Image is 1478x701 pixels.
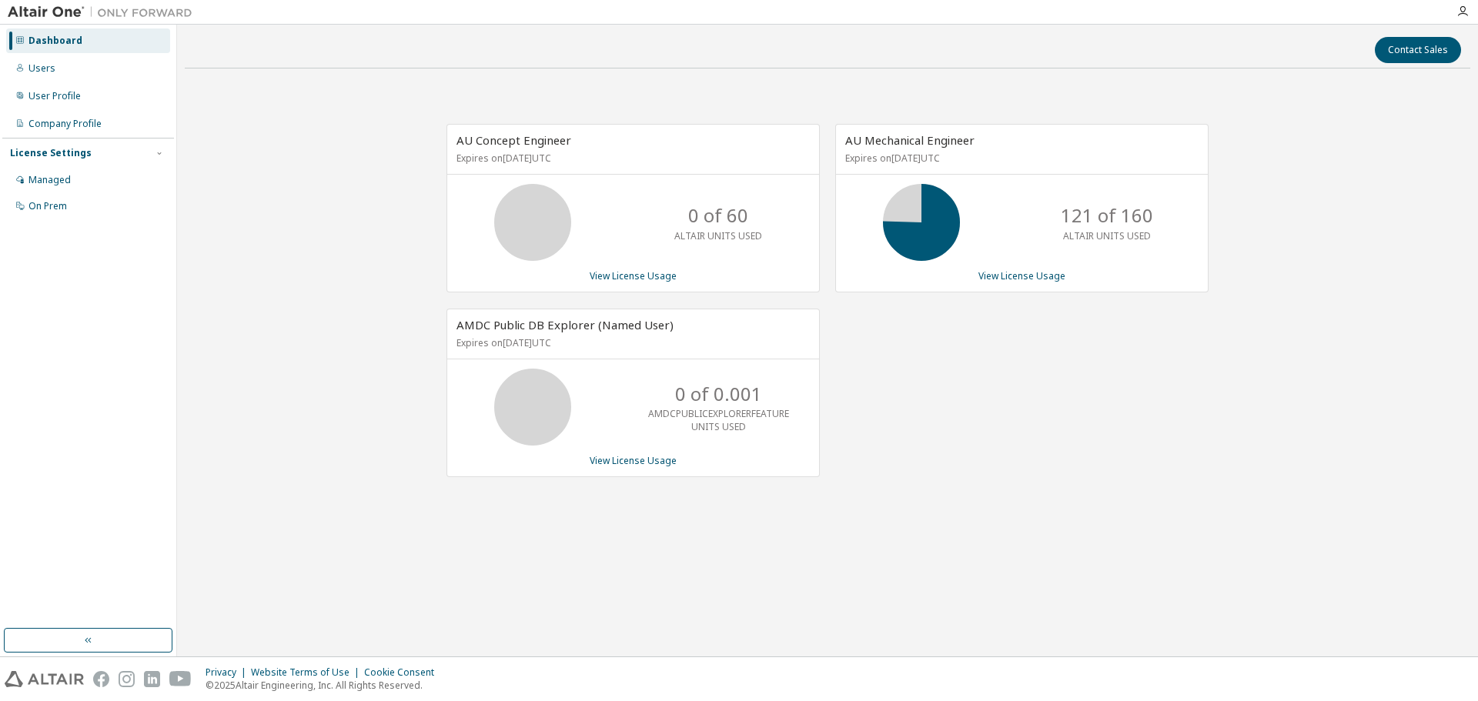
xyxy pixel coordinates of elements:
[5,671,84,687] img: altair_logo.svg
[1375,37,1461,63] button: Contact Sales
[10,147,92,159] div: License Settings
[456,132,571,148] span: AU Concept Engineer
[206,666,251,679] div: Privacy
[674,229,762,242] p: ALTAIR UNITS USED
[1063,229,1151,242] p: ALTAIR UNITS USED
[93,671,109,687] img: facebook.svg
[169,671,192,687] img: youtube.svg
[28,118,102,130] div: Company Profile
[28,90,81,102] div: User Profile
[364,666,443,679] div: Cookie Consent
[28,200,67,212] div: On Prem
[456,152,806,165] p: Expires on [DATE] UTC
[8,5,200,20] img: Altair One
[1061,202,1153,229] p: 121 of 160
[456,317,674,332] span: AMDC Public DB Explorer (Named User)
[978,269,1065,282] a: View License Usage
[675,381,762,407] p: 0 of 0.001
[206,679,443,692] p: © 2025 Altair Engineering, Inc. All Rights Reserved.
[845,132,975,148] span: AU Mechanical Engineer
[28,35,82,47] div: Dashboard
[688,202,748,229] p: 0 of 60
[648,407,789,433] p: AMDCPUBLICEXPLORERFEATURE UNITS USED
[144,671,160,687] img: linkedin.svg
[28,174,71,186] div: Managed
[590,454,677,467] a: View License Usage
[119,671,135,687] img: instagram.svg
[456,336,806,349] p: Expires on [DATE] UTC
[845,152,1195,165] p: Expires on [DATE] UTC
[28,62,55,75] div: Users
[251,666,364,679] div: Website Terms of Use
[590,269,677,282] a: View License Usage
